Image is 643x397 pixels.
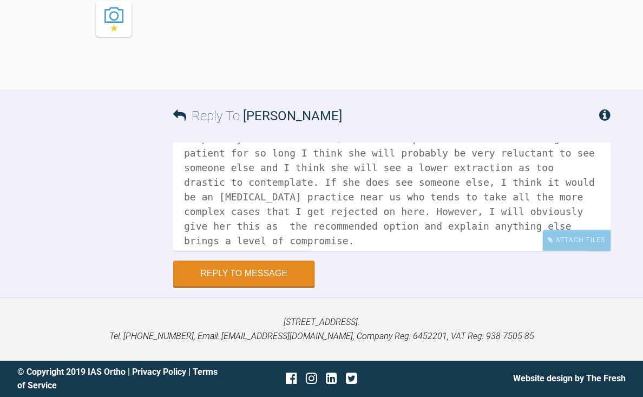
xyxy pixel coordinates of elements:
button: Reply to Message [173,261,314,287]
textarea: Hi [PERSON_NAME], Completely understand. Yes, that's the problem. I've been seeing this patient f... [173,142,611,251]
h3: Reply To [173,106,342,126]
span: [PERSON_NAME] [243,108,342,123]
div: © Copyright 2019 IAS Ortho | | [17,365,220,393]
p: [STREET_ADDRESS]. Tel: [PHONE_NUMBER], Email: [EMAIL_ADDRESS][DOMAIN_NAME], Company Reg: 6452201,... [17,315,626,343]
div: Attach Files [542,230,611,251]
a: Website design by The Fresh [513,373,626,383]
a: Privacy Policy [132,367,186,377]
